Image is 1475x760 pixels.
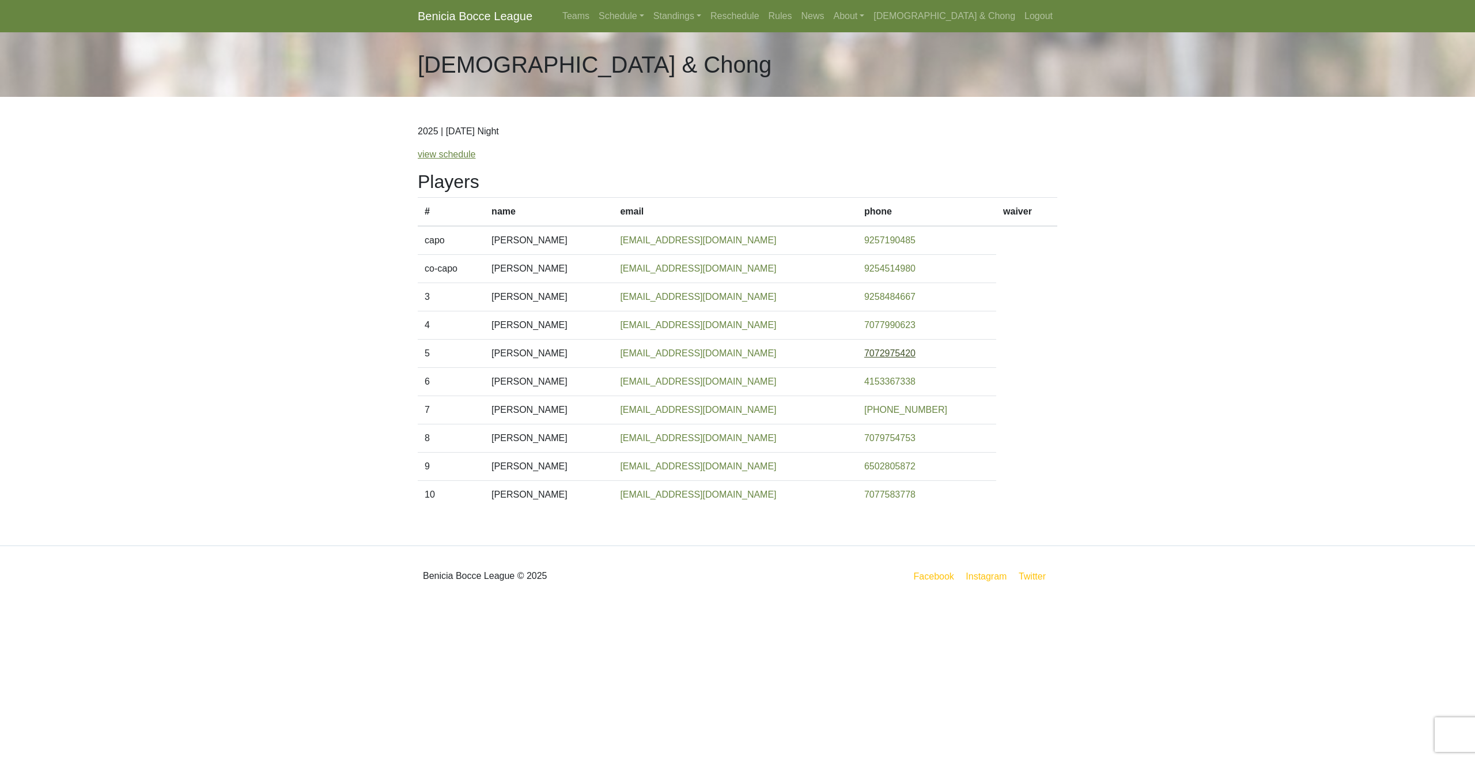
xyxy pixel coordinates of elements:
[418,396,485,424] td: 7
[485,198,613,227] th: name
[996,198,1057,227] th: waiver
[649,5,706,28] a: Standings
[620,490,776,499] a: [EMAIL_ADDRESS][DOMAIN_NAME]
[485,340,613,368] td: [PERSON_NAME]
[829,5,869,28] a: About
[1016,569,1055,584] a: Twitter
[418,481,485,509] td: 10
[869,5,1020,28] a: [DEMOGRAPHIC_DATA] & Chong
[864,348,916,358] a: 7072975420
[418,368,485,396] td: 6
[485,481,613,509] td: [PERSON_NAME]
[558,5,594,28] a: Teams
[485,453,613,481] td: [PERSON_NAME]
[418,125,1057,138] p: 2025 | [DATE] Night
[418,171,1057,193] h2: Players
[485,424,613,453] td: [PERSON_NAME]
[485,396,613,424] td: [PERSON_NAME]
[418,283,485,311] td: 3
[1020,5,1057,28] a: Logout
[864,320,916,330] a: 7077990623
[912,569,956,584] a: Facebook
[620,292,776,302] a: [EMAIL_ADDRESS][DOMAIN_NAME]
[706,5,764,28] a: Reschedule
[620,320,776,330] a: [EMAIL_ADDRESS][DOMAIN_NAME]
[418,198,485,227] th: #
[418,255,485,283] td: co-capo
[620,348,776,358] a: [EMAIL_ADDRESS][DOMAIN_NAME]
[485,226,613,255] td: [PERSON_NAME]
[620,405,776,415] a: [EMAIL_ADDRESS][DOMAIN_NAME]
[485,255,613,283] td: [PERSON_NAME]
[418,51,771,78] h1: [DEMOGRAPHIC_DATA] & Chong
[857,198,996,227] th: phone
[418,340,485,368] td: 5
[418,311,485,340] td: 4
[864,490,916,499] a: 7077583778
[620,461,776,471] a: [EMAIL_ADDRESS][DOMAIN_NAME]
[620,433,776,443] a: [EMAIL_ADDRESS][DOMAIN_NAME]
[864,235,916,245] a: 9257190485
[594,5,649,28] a: Schedule
[620,235,776,245] a: [EMAIL_ADDRESS][DOMAIN_NAME]
[409,555,737,597] div: Benicia Bocce League © 2025
[864,264,916,273] a: 9254514980
[485,368,613,396] td: [PERSON_NAME]
[418,226,485,255] td: capo
[864,461,916,471] a: 6502805872
[485,311,613,340] td: [PERSON_NAME]
[864,377,916,386] a: 4153367338
[613,198,857,227] th: email
[418,149,476,159] a: view schedule
[418,424,485,453] td: 8
[864,405,947,415] a: [PHONE_NUMBER]
[418,5,532,28] a: Benicia Bocce League
[620,377,776,386] a: [EMAIL_ADDRESS][DOMAIN_NAME]
[864,292,916,302] a: 9258484667
[418,453,485,481] td: 9
[963,569,1009,584] a: Instagram
[764,5,797,28] a: Rules
[796,5,829,28] a: News
[864,433,916,443] a: 7079754753
[485,283,613,311] td: [PERSON_NAME]
[620,264,776,273] a: [EMAIL_ADDRESS][DOMAIN_NAME]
